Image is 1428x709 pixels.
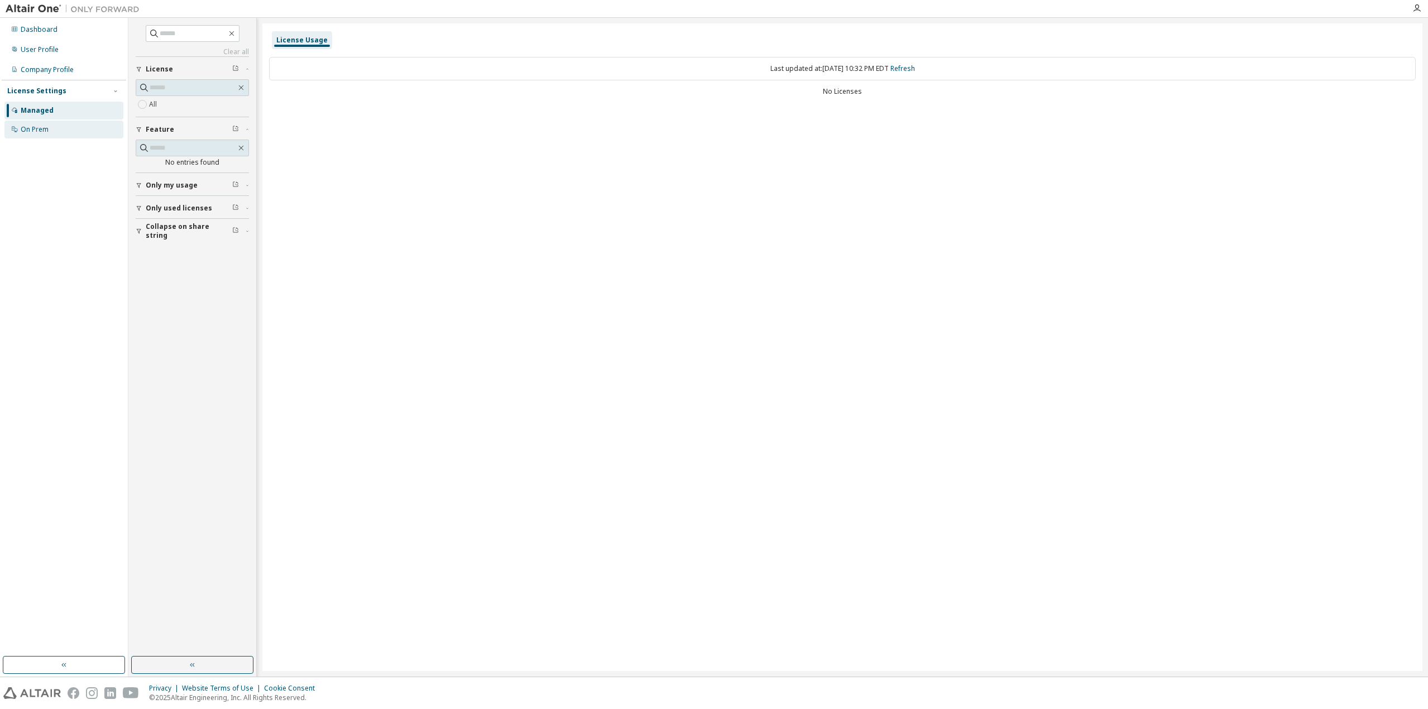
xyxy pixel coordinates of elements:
[264,684,322,693] div: Cookie Consent
[182,684,264,693] div: Website Terms of Use
[21,25,57,34] div: Dashboard
[146,181,198,190] span: Only my usage
[136,173,249,198] button: Only my usage
[21,65,74,74] div: Company Profile
[232,204,239,213] span: Clear filter
[6,3,145,15] img: Altair One
[146,65,173,74] span: License
[68,687,79,699] img: facebook.svg
[136,47,249,56] a: Clear all
[146,222,232,240] span: Collapse on share string
[7,87,66,95] div: License Settings
[269,57,1416,80] div: Last updated at: [DATE] 10:32 PM EDT
[136,57,249,82] button: License
[149,684,182,693] div: Privacy
[136,158,249,167] div: No entries found
[890,64,915,73] a: Refresh
[136,219,249,243] button: Collapse on share string
[149,98,159,111] label: All
[136,196,249,221] button: Only used licenses
[232,181,239,190] span: Clear filter
[232,125,239,134] span: Clear filter
[104,687,116,699] img: linkedin.svg
[146,204,212,213] span: Only used licenses
[136,117,249,142] button: Feature
[123,687,139,699] img: youtube.svg
[21,106,54,115] div: Managed
[269,87,1416,96] div: No Licenses
[232,227,239,236] span: Clear filter
[3,687,61,699] img: altair_logo.svg
[21,45,59,54] div: User Profile
[146,125,174,134] span: Feature
[86,687,98,699] img: instagram.svg
[232,65,239,74] span: Clear filter
[21,125,49,134] div: On Prem
[276,36,328,45] div: License Usage
[149,693,322,702] p: © 2025 Altair Engineering, Inc. All Rights Reserved.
